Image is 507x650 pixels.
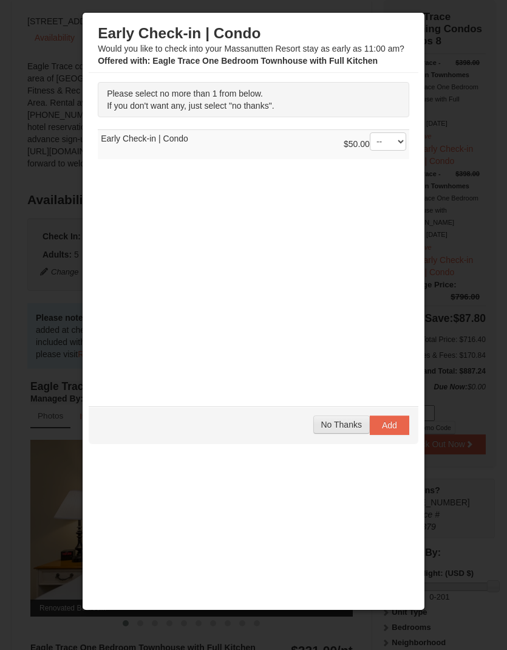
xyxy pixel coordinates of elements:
strong: : Eagle Trace One Bedroom Townhouse with Full Kitchen [98,56,378,66]
div: $50.00 [344,132,406,157]
div: Would you like to check into your Massanutten Resort stay as early as 11:00 am? [98,24,409,67]
span: No Thanks [321,420,362,429]
button: Add [370,416,409,435]
span: Add [382,420,397,430]
button: No Thanks [313,416,370,434]
span: If you don't want any, just select "no thanks". [107,101,274,111]
h3: Early Check-in | Condo [98,24,409,43]
span: Please select no more than 1 from below. [107,89,263,98]
td: Early Check-in | Condo [98,130,409,160]
span: Offered with [98,56,148,66]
